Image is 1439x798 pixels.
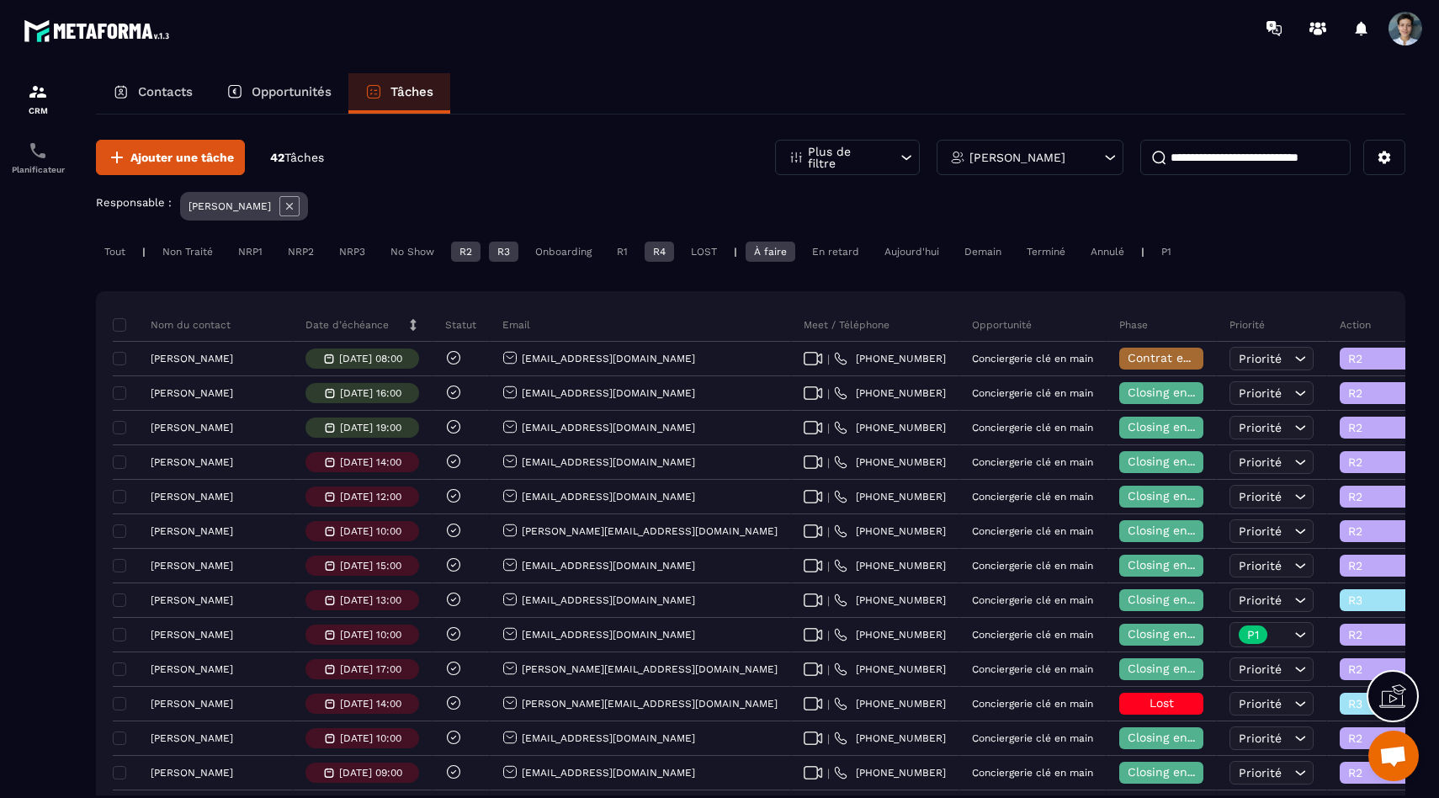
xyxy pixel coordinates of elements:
span: R2 [1348,352,1419,365]
p: Plus de filtre [808,146,882,169]
p: [DATE] 14:00 [340,456,401,468]
p: | [1141,246,1144,258]
p: [PERSON_NAME] [151,732,233,744]
p: Opportunités [252,84,332,99]
p: [PERSON_NAME] [151,422,233,434]
a: [PHONE_NUMBER] [834,697,946,710]
span: Priorité [1239,697,1282,710]
img: formation [28,82,48,102]
button: Ajouter une tâche [96,140,245,175]
p: [PERSON_NAME] [151,525,233,537]
span: R3 [1348,697,1419,710]
div: À faire [746,242,795,262]
p: [DATE] 13:00 [340,594,401,606]
p: [DATE] 10:00 [340,732,401,744]
div: Terminé [1018,242,1074,262]
a: [PHONE_NUMBER] [834,352,946,365]
span: Closing en cours [1128,524,1224,537]
span: | [827,422,830,434]
a: [PHONE_NUMBER] [834,559,946,572]
span: Closing en cours [1128,765,1224,779]
span: | [827,456,830,469]
span: R2 [1348,559,1419,572]
span: Closing en cours [1128,420,1224,434]
span: Closing en cours [1128,558,1224,572]
a: [PHONE_NUMBER] [834,524,946,538]
p: Planificateur [4,165,72,174]
div: Tout [96,242,134,262]
span: | [827,594,830,607]
p: Conciergerie clé en main [972,422,1093,434]
p: Conciergerie clé en main [972,525,1093,537]
img: scheduler [28,141,48,161]
p: [DATE] 17:00 [340,663,401,675]
p: Responsable : [96,196,172,209]
p: [DATE] 16:00 [340,387,401,399]
span: Priorité [1239,593,1282,607]
div: NRP3 [331,242,374,262]
p: | [142,246,146,258]
p: [DATE] 09:00 [339,767,402,779]
p: Action [1340,318,1371,332]
p: [PERSON_NAME] [151,353,233,364]
span: Priorité [1239,662,1282,676]
p: [PERSON_NAME] [151,387,233,399]
span: Closing en cours [1128,386,1224,399]
span: Priorité [1239,490,1282,503]
span: | [827,698,830,710]
p: [PERSON_NAME] [969,152,1065,163]
div: R1 [608,242,636,262]
span: R2 [1348,628,1419,641]
p: [DATE] 14:00 [340,698,401,710]
p: [DATE] 19:00 [340,422,401,434]
p: [PERSON_NAME] [151,456,233,468]
p: 42 [270,150,324,166]
span: Closing en cours [1128,489,1224,503]
a: [PHONE_NUMBER] [834,628,946,641]
span: R2 [1348,662,1419,676]
div: Aujourd'hui [876,242,948,262]
p: [PERSON_NAME] [151,698,233,710]
p: P1 [1247,629,1259,641]
p: Conciergerie clé en main [972,560,1093,572]
div: R2 [451,242,481,262]
p: Conciergerie clé en main [972,387,1093,399]
img: logo [24,15,175,46]
span: Priorité [1239,455,1282,469]
p: [DATE] 08:00 [339,353,402,364]
p: Email [502,318,530,332]
a: [PHONE_NUMBER] [834,593,946,607]
span: Tâches [284,151,324,164]
a: schedulerschedulerPlanificateur [4,128,72,187]
p: Conciergerie clé en main [972,491,1093,503]
div: NRP2 [279,242,322,262]
p: [PERSON_NAME] [151,560,233,572]
span: | [827,732,830,745]
span: | [827,353,830,365]
p: [DATE] 12:00 [340,491,401,503]
div: Demain [956,242,1010,262]
p: Conciergerie clé en main [972,698,1093,710]
p: Conciergerie clé en main [972,732,1093,744]
span: | [827,767,830,779]
p: Conciergerie clé en main [972,594,1093,606]
a: [PHONE_NUMBER] [834,455,946,469]
p: Statut [445,318,476,332]
span: R2 [1348,524,1419,538]
p: [PERSON_NAME] [151,663,233,675]
span: Priorité [1239,766,1282,779]
a: [PHONE_NUMBER] [834,386,946,400]
span: R2 [1348,421,1419,434]
p: Conciergerie clé en main [972,353,1093,364]
p: [PERSON_NAME] [151,767,233,779]
p: Opportunité [972,318,1032,332]
span: Closing en cours [1128,593,1224,606]
a: Tâches [348,73,450,114]
span: Priorité [1239,386,1282,400]
a: Contacts [96,73,210,114]
p: Contacts [138,84,193,99]
p: Conciergerie clé en main [972,767,1093,779]
p: Conciergerie clé en main [972,663,1093,675]
span: Priorité [1239,731,1282,745]
span: Priorité [1239,524,1282,538]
